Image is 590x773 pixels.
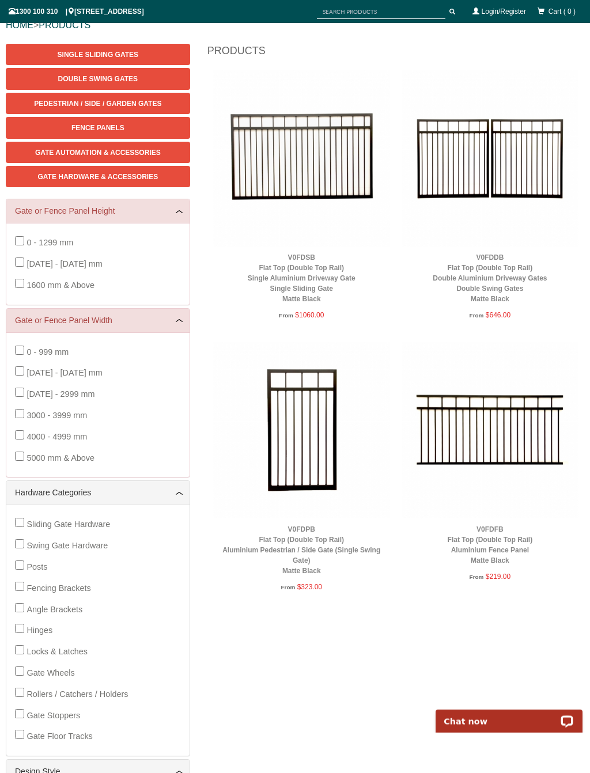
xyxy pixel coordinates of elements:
[279,312,293,319] span: From
[6,166,190,187] a: Gate Hardware & Accessories
[35,149,161,157] span: Gate Automation & Accessories
[6,93,190,114] a: Pedestrian / Side / Garden Gates
[27,562,47,571] span: Posts
[58,51,138,59] span: Single Sliding Gates
[213,342,390,518] img: V0FDPB - Flat Top (Double Top Rail) - Aluminium Pedestrian / Side Gate (Single Swing Gate) - Matt...
[433,253,547,303] a: V0FDDBFlat Top (Double Top Rail)Double Aluminium Driveway GatesDouble Swing GatesMatte Black
[27,520,110,529] span: Sliding Gate Hardware
[281,584,295,590] span: From
[486,311,510,319] span: $646.00
[58,75,138,83] span: Double Swing Gates
[27,541,108,550] span: Swing Gate Hardware
[6,142,190,163] a: Gate Automation & Accessories
[27,605,82,614] span: Angle Brackets
[6,68,190,89] a: Double Swing Gates
[39,20,90,30] a: PRODUCTS
[27,238,73,247] span: 0 - 1299 mm
[402,70,578,247] img: V0FDDB - Flat Top (Double Top Rail) - Double Aluminium Driveway Gates - Double Swing Gates - Matt...
[27,389,94,399] span: [DATE] - 2999 mm
[27,583,90,593] span: Fencing Brackets
[27,689,128,699] span: Rollers / Catchers / Holders
[470,312,484,319] span: From
[27,281,94,290] span: 1600 mm & Above
[6,44,190,65] a: Single Sliding Gates
[207,44,584,64] h1: Products
[295,311,324,319] span: $1060.00
[27,368,102,377] span: [DATE] - [DATE] mm
[27,711,80,720] span: Gate Stoppers
[470,574,484,580] span: From
[15,314,181,327] a: Gate or Fence Panel Width
[15,205,181,217] a: Gate or Fence Panel Height
[222,525,380,575] a: V0FDPBFlat Top (Double Top Rail)Aluminium Pedestrian / Side Gate (Single Swing Gate)Matte Black
[15,487,181,499] a: Hardware Categories
[27,668,74,677] span: Gate Wheels
[428,696,590,733] iframe: LiveChat chat widget
[6,20,33,30] a: HOME
[6,117,190,138] a: Fence Panels
[27,432,87,441] span: 4000 - 4999 mm
[402,342,578,518] img: V0FDFB - Flat Top (Double Top Rail) - Aluminium Fence Panel - Matte Black - Gate Warehouse
[317,5,445,19] input: SEARCH PRODUCTS
[27,347,69,357] span: 0 - 999 mm
[37,173,158,181] span: Gate Hardware & Accessories
[213,70,390,247] img: V0FDSB - Flat Top (Double Top Rail) - Single Aluminium Driveway Gate - Single Sliding Gate - Matt...
[27,453,94,463] span: 5000 mm & Above
[549,7,576,16] span: Cart ( 0 )
[27,259,102,268] span: [DATE] - [DATE] mm
[27,411,87,420] span: 3000 - 3999 mm
[71,124,124,132] span: Fence Panels
[248,253,355,303] a: V0FDSBFlat Top (Double Top Rail)Single Aluminium Driveway GateSingle Sliding GateMatte Black
[9,7,144,16] span: 1300 100 310 | [STREET_ADDRESS]
[448,525,533,564] a: V0FDFBFlat Top (Double Top Rail)Aluminium Fence PanelMatte Black
[482,7,526,16] a: Login/Register
[27,732,92,741] span: Gate Floor Tracks
[34,100,161,108] span: Pedestrian / Side / Garden Gates
[27,647,88,656] span: Locks & Latches
[6,7,584,44] div: >
[297,583,322,591] span: $323.00
[486,573,510,581] span: $219.00
[27,626,52,635] span: Hinges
